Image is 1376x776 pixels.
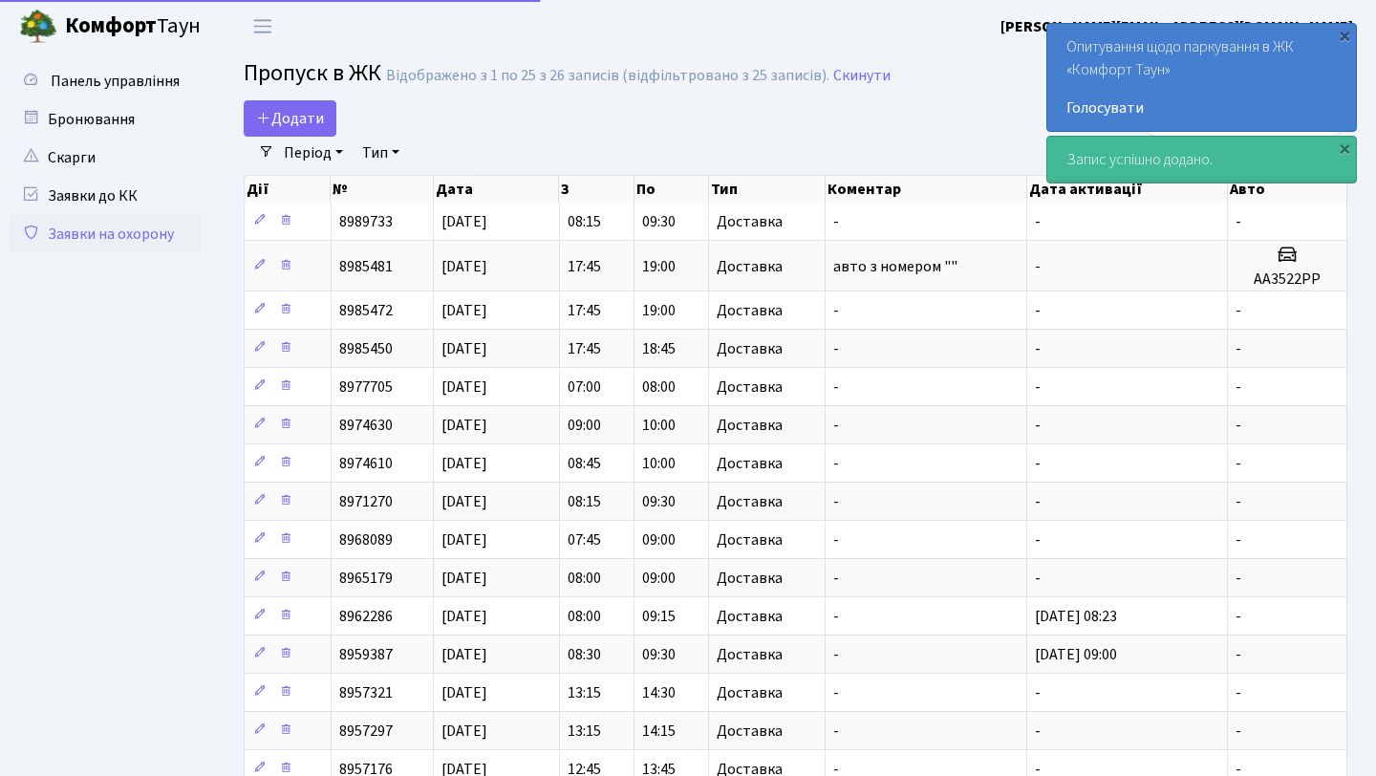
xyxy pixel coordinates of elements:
[717,571,783,586] span: Доставка
[642,568,676,589] span: 09:00
[1236,453,1241,474] span: -
[642,606,676,627] span: 09:15
[642,300,676,321] span: 19:00
[65,11,157,41] b: Комфорт
[239,11,287,42] button: Переключити навігацію
[1066,97,1337,119] a: Голосувати
[339,415,393,436] span: 8974630
[634,176,709,203] th: По
[1035,682,1041,703] span: -
[717,494,783,509] span: Доставка
[339,453,393,474] span: 8974610
[441,453,487,474] span: [DATE]
[1035,338,1041,359] span: -
[1236,529,1241,550] span: -
[642,721,676,742] span: 14:15
[833,491,839,512] span: -
[568,644,601,665] span: 08:30
[244,100,336,137] a: Додати
[339,529,393,550] span: 8968089
[833,568,839,589] span: -
[441,606,487,627] span: [DATE]
[441,529,487,550] span: [DATE]
[717,259,783,274] span: Доставка
[1035,721,1041,742] span: -
[717,532,783,548] span: Доставка
[441,568,487,589] span: [DATE]
[717,418,783,433] span: Доставка
[339,377,393,398] span: 8977705
[434,176,559,203] th: Дата
[568,300,601,321] span: 17:45
[1236,682,1241,703] span: -
[1035,529,1041,550] span: -
[833,67,891,85] a: Скинути
[1228,176,1347,203] th: Авто
[568,568,601,589] span: 08:00
[642,415,676,436] span: 10:00
[717,609,783,624] span: Доставка
[1335,139,1354,158] div: ×
[339,568,393,589] span: 8965179
[1035,568,1041,589] span: -
[1035,377,1041,398] span: -
[642,453,676,474] span: 10:00
[1035,300,1041,321] span: -
[833,453,839,474] span: -
[1236,491,1241,512] span: -
[10,62,201,100] a: Панель управління
[717,723,783,739] span: Доставка
[1035,211,1041,232] span: -
[339,338,393,359] span: 8985450
[1047,24,1356,131] div: Опитування щодо паркування в ЖК «Комфорт Таун»
[568,606,601,627] span: 08:00
[1035,644,1117,665] span: [DATE] 09:00
[1236,300,1241,321] span: -
[1027,176,1228,203] th: Дата активації
[833,300,839,321] span: -
[244,56,381,90] span: Пропуск в ЖК
[441,491,487,512] span: [DATE]
[833,211,839,232] span: -
[1035,606,1117,627] span: [DATE] 08:23
[19,8,57,46] img: logo.png
[709,176,826,203] th: Тип
[1236,415,1241,436] span: -
[1035,453,1041,474] span: -
[568,529,601,550] span: 07:45
[568,682,601,703] span: 13:15
[441,644,487,665] span: [DATE]
[568,453,601,474] span: 08:45
[10,177,201,215] a: Заявки до КК
[10,139,201,177] a: Скарги
[441,256,487,277] span: [DATE]
[568,338,601,359] span: 17:45
[642,529,676,550] span: 09:00
[1236,644,1241,665] span: -
[339,721,393,742] span: 8957297
[833,644,839,665] span: -
[441,721,487,742] span: [DATE]
[441,338,487,359] span: [DATE]
[65,11,201,43] span: Таун
[1236,377,1241,398] span: -
[568,211,601,232] span: 08:15
[1335,26,1354,45] div: ×
[276,137,351,169] a: Період
[642,256,676,277] span: 19:00
[568,721,601,742] span: 13:15
[10,215,201,253] a: Заявки на охорону
[826,176,1027,203] th: Коментар
[642,211,676,232] span: 09:30
[1236,568,1241,589] span: -
[339,644,393,665] span: 8959387
[642,682,676,703] span: 14:30
[833,377,839,398] span: -
[1035,491,1041,512] span: -
[568,415,601,436] span: 09:00
[642,644,676,665] span: 09:30
[833,256,957,277] span: авто з номером ""
[568,377,601,398] span: 07:00
[568,256,601,277] span: 17:45
[1236,338,1241,359] span: -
